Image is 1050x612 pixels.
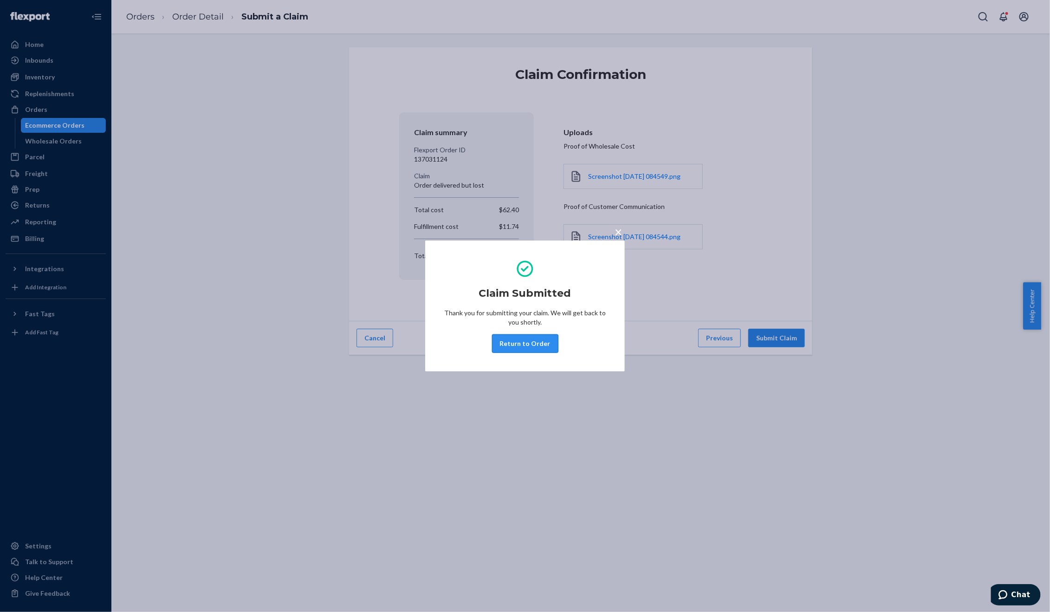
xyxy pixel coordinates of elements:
[479,286,571,301] h2: Claim Submitted
[615,224,622,240] span: ×
[444,308,606,327] p: Thank you for submitting your claim. We will get back to you shortly.
[492,334,558,353] button: Return to Order
[991,584,1041,607] iframe: Opens a widget where you can chat to one of our agents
